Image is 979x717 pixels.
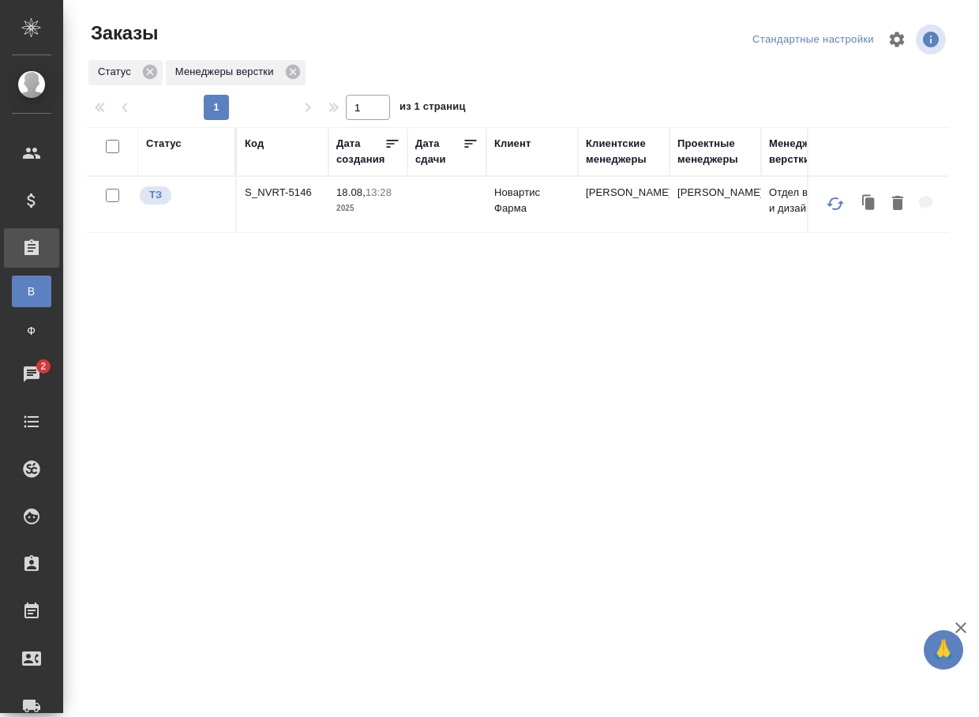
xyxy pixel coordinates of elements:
button: Обновить [816,185,854,223]
td: [PERSON_NAME] [670,177,761,232]
button: 🙏 [924,630,963,670]
p: Отдел верстки и дизайна [769,185,845,216]
div: Дата сдачи [415,136,463,167]
a: В [12,276,51,307]
p: ТЗ [149,187,162,203]
span: В [20,283,43,299]
span: из 1 страниц [399,97,466,120]
div: Менеджеры верстки [769,136,845,167]
div: Статус [146,136,182,152]
div: Менеджеры верстки [166,60,306,85]
span: 2 [31,358,55,374]
p: Менеджеры верстки [175,64,279,80]
p: 13:28 [366,186,392,198]
a: Ф [12,315,51,347]
span: Заказы [87,21,158,46]
p: 18.08, [336,186,366,198]
td: [PERSON_NAME] [578,177,670,232]
a: 2 [4,355,59,394]
p: Статус [98,64,137,80]
p: 2025 [336,201,399,216]
span: Ф [20,323,43,339]
span: Посмотреть информацию [916,24,949,54]
span: 🙏 [930,633,957,666]
div: Выставляет КМ при отправке заказа на расчет верстке (для тикета) или для уточнения сроков на прои... [138,185,227,206]
button: Удалить [884,188,911,220]
p: S_NVRT-5146 [245,185,321,201]
span: Настроить таблицу [878,21,916,58]
div: Код [245,136,264,152]
div: Проектные менеджеры [677,136,753,167]
div: Дата создания [336,136,384,167]
button: Клонировать [854,188,884,220]
div: Клиентские менеджеры [586,136,662,167]
div: Клиент [494,136,531,152]
div: Статус [88,60,163,85]
p: Новартис Фарма [494,185,570,216]
div: split button [748,28,878,52]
